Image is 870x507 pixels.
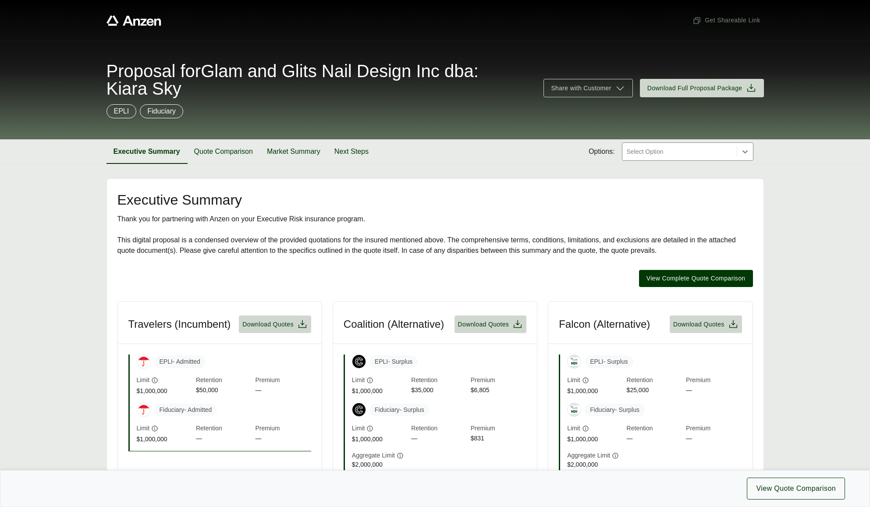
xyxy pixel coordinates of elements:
[255,424,311,434] span: Premium
[352,460,408,469] span: $2,000,000
[543,79,632,97] button: Share with Customer
[352,451,395,460] span: Aggregate Limit
[137,435,192,444] span: $1,000,000
[255,434,311,444] span: —
[689,12,763,28] button: Get Shareable Link
[567,460,623,469] span: $2,000,000
[411,424,467,434] span: Retention
[567,376,580,385] span: Limit
[756,483,836,494] span: View Quote Comparison
[147,106,176,117] p: Fiduciary
[559,318,650,331] h3: Falcon (Alternative)
[673,320,724,329] span: Download Quotes
[196,376,252,386] span: Retention
[128,318,231,331] h3: Travelers (Incumbent)
[369,404,430,416] span: Fiduciary - Surplus
[137,355,150,368] img: Travelers
[352,403,366,416] img: Coalition
[154,404,217,416] span: Fiduciary - Admitted
[589,146,615,157] span: Options:
[137,376,150,385] span: Limit
[686,386,742,396] span: —
[117,214,753,256] div: Thank you for partnering with Anzen on your Executive Risk insurance program. This digital propos...
[352,435,408,444] span: $1,000,000
[196,424,252,434] span: Retention
[458,320,509,329] span: Download Quotes
[107,15,161,26] a: Anzen website
[411,434,467,444] span: —
[568,406,581,414] img: Falcon Risk - HDI
[471,376,526,386] span: Premium
[137,403,150,416] img: Travelers
[627,386,682,396] span: $25,000
[551,84,611,93] span: Share with Customer
[640,79,764,97] button: Download Full Proposal Package
[411,386,467,396] span: $35,000
[196,434,252,444] span: —
[242,320,294,329] span: Download Quotes
[568,358,581,366] img: Falcon Risk - HDI
[627,424,682,434] span: Retention
[352,424,365,433] span: Limit
[471,386,526,396] span: $6,805
[686,434,742,444] span: —
[639,270,753,287] button: View Complete Quote Comparison
[567,424,580,433] span: Limit
[647,84,742,93] span: Download Full Proposal Package
[154,355,206,368] span: EPLI - Admitted
[686,376,742,386] span: Premium
[455,316,527,333] button: Download Quotes
[692,16,760,25] span: Get Shareable Link
[107,62,533,97] span: Proposal for Glam and Glits Nail Design Inc dba: Kiara Sky
[352,386,408,396] span: $1,000,000
[255,376,311,386] span: Premium
[585,404,645,416] span: Fiduciary - Surplus
[567,435,623,444] span: $1,000,000
[114,106,129,117] p: EPLI
[567,386,623,396] span: $1,000,000
[239,316,311,333] button: Download Quotes
[352,376,365,385] span: Limit
[352,355,366,368] img: Coalition
[686,424,742,434] span: Premium
[107,139,187,164] button: Executive Summary
[344,318,444,331] h3: Coalition (Alternative)
[471,434,526,444] span: $831
[196,386,252,396] span: $50,000
[117,193,753,207] h2: Executive Summary
[627,434,682,444] span: —
[646,274,746,283] span: View Complete Quote Comparison
[137,386,192,396] span: $1,000,000
[260,139,327,164] button: Market Summary
[369,355,418,368] span: EPLI - Surplus
[627,376,682,386] span: Retention
[411,376,467,386] span: Retention
[187,139,260,164] button: Quote Comparison
[137,424,150,433] span: Limit
[670,316,742,333] button: Download Quotes
[471,424,526,434] span: Premium
[585,355,633,368] span: EPLI - Surplus
[567,451,610,460] span: Aggregate Limit
[747,478,845,500] button: View Quote Comparison
[327,139,376,164] button: Next Steps
[255,386,311,396] span: —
